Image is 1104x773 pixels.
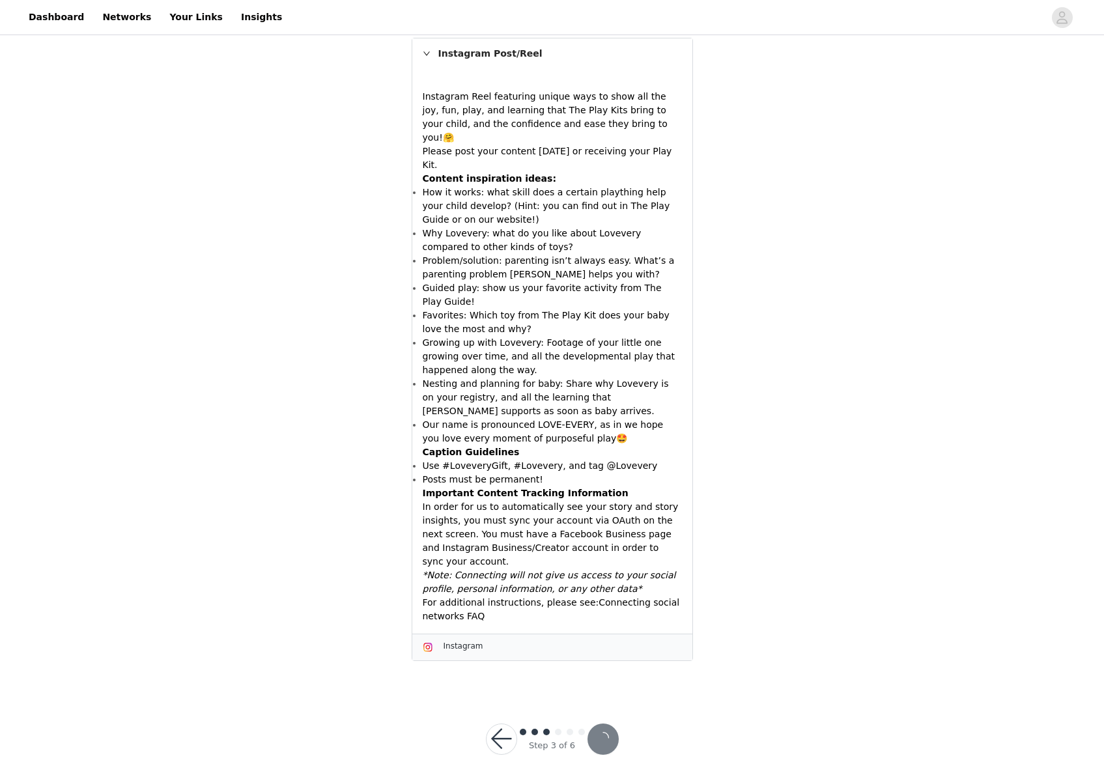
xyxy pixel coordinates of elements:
span: How it works: what skill does a certain plaything help your child develop? (Hint: you can find ou... [423,187,670,225]
div: Step 3 of 6 [529,739,575,752]
span: Growing up with Lovevery: Footage of your little one growing over time, and all the developmental... [423,337,675,375]
span: Nesting and planning for baby: Share why Lovevery is on your registry, and all the learning that ... [423,378,669,416]
div: icon: rightInstagram Post/Reel [412,38,692,68]
a: Networks [94,3,159,32]
i: icon: right [423,49,431,57]
span: For additional instructions, please see: [423,597,680,621]
span: Use #LoveveryGift, #Lovevery, and tag @Lovevery [423,460,658,471]
span: Instagram [444,641,483,651]
div: avatar [1056,7,1068,28]
a: Insights [233,3,290,32]
span: Instagram Reel featuring unique ways to show all the joy, fun, play, and learning that The Play K... [423,91,668,143]
a: Connecting social networks FAQ [423,597,680,621]
strong: Important Content Tracking Information [423,488,629,498]
em: *Note: Connecting will not give us access to your social profile, personal information, or any ot... [423,570,676,594]
span: Posts must be permanent! [423,474,543,485]
span: Our name is pronounced LOVE-EVERY, as in we hope you love every moment of purposeful play🤩 [423,419,664,443]
span: Problem/solution: parenting isn’t always easy. What’s a parenting problem [PERSON_NAME] helps you... [423,255,675,279]
strong: Content inspiration ideas: [423,173,557,184]
img: Instagram Icon [423,642,433,653]
a: Your Links [162,3,231,32]
a: Dashboard [21,3,92,32]
span: Why Lovevery: what do you like about Lovevery compared to other kinds of toys? [423,228,642,252]
span: In order for us to automatically see your story and story insights, you must sync your account vi... [423,501,679,567]
span: Guided play: show us your favorite activity from The Play Guide! [423,283,662,307]
span: Favorites: Which toy from The Play Kit does your baby love the most and why? [423,310,670,334]
span: Please post your content [DATE] or receiving your Play Kit. [423,146,672,170]
strong: Caption Guidelines [423,447,520,457]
